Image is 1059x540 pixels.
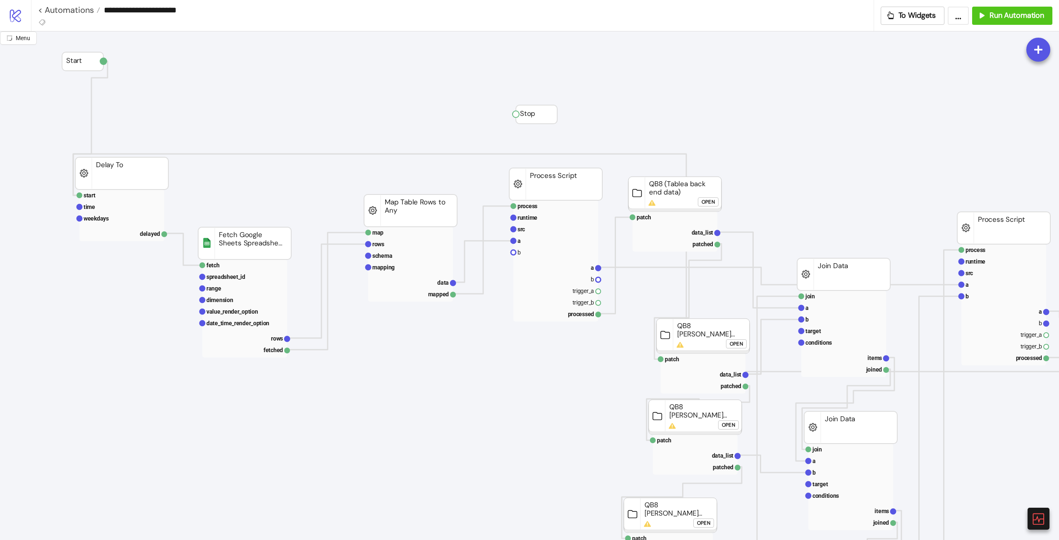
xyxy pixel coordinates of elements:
[812,458,816,464] text: a
[812,492,839,499] text: conditions
[16,35,30,41] span: Menu
[718,420,739,430] button: Open
[990,11,1044,20] span: Run Automation
[372,229,383,236] text: map
[518,238,521,244] text: a
[206,285,221,292] text: range
[722,420,735,430] div: Open
[966,247,985,253] text: process
[665,356,679,362] text: patch
[898,11,936,20] span: To Widgets
[591,276,594,283] text: b
[437,279,449,286] text: data
[692,229,714,236] text: data_list
[867,355,882,361] text: items
[372,264,395,271] text: mapping
[591,264,594,271] text: a
[730,339,743,349] div: Open
[206,320,269,326] text: date_time_render_option
[812,446,822,453] text: join
[637,214,651,221] text: patch
[657,437,671,444] text: patch
[372,252,393,259] text: schema
[805,293,815,300] text: join
[875,508,889,514] text: items
[712,452,734,459] text: data_list
[518,214,537,221] text: runtime
[812,469,816,476] text: b
[805,305,809,311] text: a
[518,203,537,209] text: process
[518,226,525,233] text: src
[206,308,258,315] text: value_render_option
[697,518,710,528] div: Open
[84,215,109,222] text: weekdays
[84,192,96,199] text: start
[805,339,832,346] text: conditions
[966,270,973,276] text: src
[812,481,828,487] text: target
[518,249,521,256] text: b
[693,518,714,528] button: Open
[271,335,283,342] text: rows
[206,297,233,303] text: dimension
[702,197,715,207] div: Open
[972,7,1052,25] button: Run Automation
[84,204,95,210] text: time
[966,293,969,300] text: b
[372,241,384,247] text: rows
[698,197,719,206] button: Open
[1039,320,1042,326] text: b
[206,274,245,280] text: spreadsheet_id
[38,6,100,14] a: < Automations
[7,35,12,41] span: radius-bottomright
[966,281,969,288] text: a
[206,262,220,269] text: fetch
[726,339,747,348] button: Open
[805,328,821,334] text: target
[966,258,985,265] text: runtime
[1039,308,1042,315] text: a
[805,316,809,323] text: b
[720,371,742,378] text: data_list
[948,7,969,25] button: ...
[881,7,945,25] button: To Widgets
